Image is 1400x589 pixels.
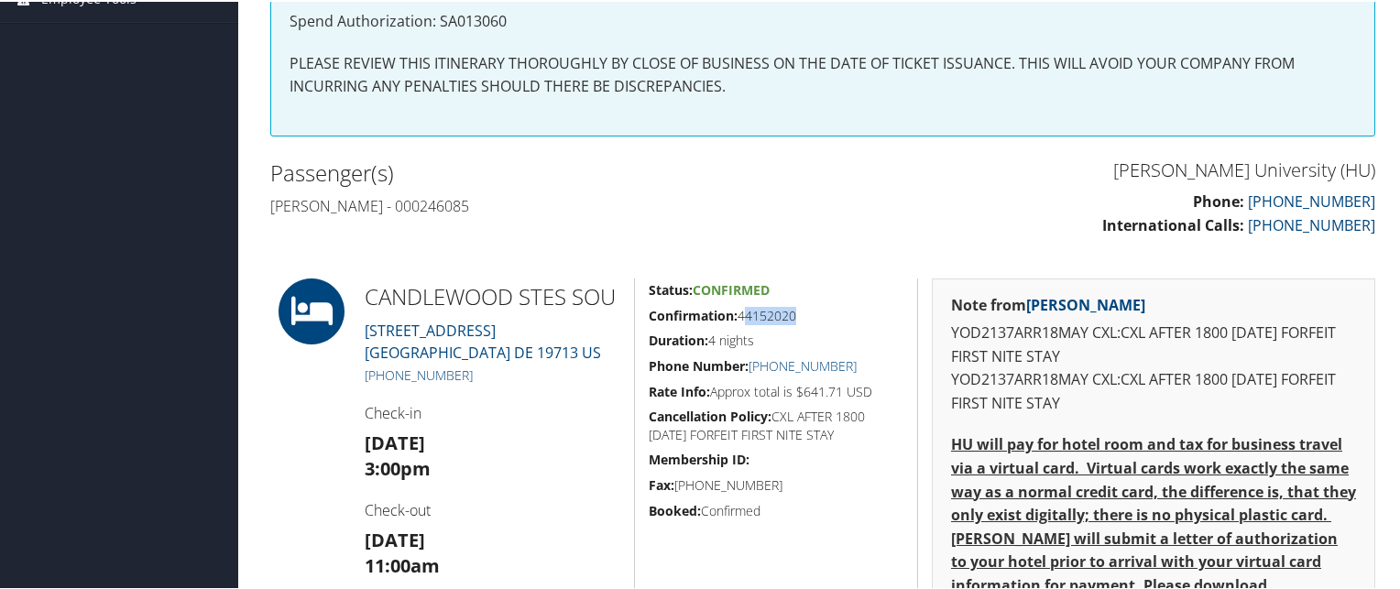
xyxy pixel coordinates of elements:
h4: Check-in [365,401,620,421]
strong: 11:00am [365,551,440,576]
p: PLEASE REVIEW THIS ITINERARY THOROUGHLY BY CLOSE OF BUSINESS ON THE DATE OF TICKET ISSUANCE. THIS... [290,50,1356,97]
h5: Approx total is $641.71 USD [649,381,903,399]
h4: [PERSON_NAME] - 000246085 [270,194,809,214]
strong: Membership ID: [649,449,749,466]
a: [PHONE_NUMBER] [749,355,857,373]
span: Confirmed [693,279,770,297]
h5: [PHONE_NUMBER] [649,474,903,493]
strong: Fax: [649,474,674,492]
strong: Phone: [1193,190,1244,210]
strong: Rate Info: [649,381,710,398]
h3: [PERSON_NAME] University (HU) [837,156,1375,181]
a: [PHONE_NUMBER] [1248,213,1375,234]
strong: Confirmation: [649,305,738,322]
strong: [DATE] [365,526,425,551]
h5: 4 nights [649,330,903,348]
p: Spend Authorization: SA013060 [290,8,1356,32]
p: YOD2137ARR18MAY CXL:CXL AFTER 1800 [DATE] FORFEIT FIRST NITE STAY YOD2137ARR18MAY CXL:CXL AFTER 1... [951,320,1356,413]
h4: Check-out [365,498,620,518]
h5: 44152020 [649,305,903,323]
strong: Phone Number: [649,355,749,373]
a: [PHONE_NUMBER] [1248,190,1375,210]
h2: CANDLEWOOD STES SOU [365,279,620,311]
strong: Cancellation Policy: [649,406,771,423]
strong: Duration: [649,330,708,347]
strong: Note from [951,293,1145,313]
strong: [DATE] [365,429,425,453]
strong: 3:00pm [365,454,431,479]
strong: Status: [649,279,693,297]
strong: Booked: [649,500,701,518]
h2: Passenger(s) [270,156,809,187]
strong: International Calls: [1102,213,1244,234]
h5: Confirmed [649,500,903,518]
a: [STREET_ADDRESS][GEOGRAPHIC_DATA] DE 19713 US [365,319,601,361]
a: [PHONE_NUMBER] [365,365,473,382]
h5: CXL AFTER 1800 [DATE] FORFEIT FIRST NITE STAY [649,406,903,442]
a: [PERSON_NAME] [1026,293,1145,313]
